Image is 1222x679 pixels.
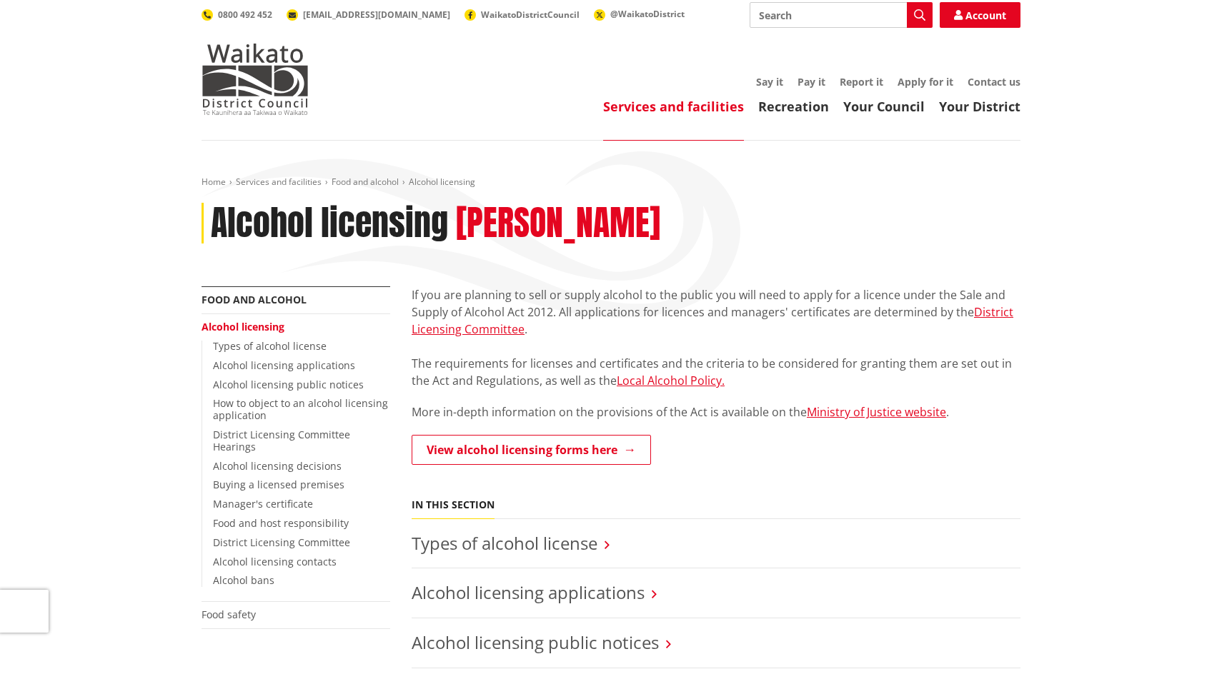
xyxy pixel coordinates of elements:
a: Manager's certificate [213,497,313,510]
a: Food and alcohol [202,293,307,306]
a: Alcohol licensing contacts [213,555,337,568]
h1: Alcohol licensing [211,203,448,244]
p: More in-depth information on the provisions of the Act is available on the . [412,403,1020,421]
a: Recreation [758,98,829,115]
a: Alcohol licensing public notices [412,630,659,654]
a: Services and facilities [603,98,744,115]
a: District Licensing Committee Hearings [213,428,350,453]
span: WaikatoDistrictCouncil [481,9,580,21]
a: Types of alcohol license [412,531,597,555]
a: Food and alcohol [332,176,399,188]
a: @WaikatoDistrict [594,8,685,20]
a: Alcohol licensing applications [412,580,645,604]
a: Services and facilities [236,176,322,188]
a: How to object to an alcohol licensing application [213,396,388,422]
a: Contact us [968,75,1020,89]
a: Ministry of Justice website [807,404,946,420]
a: District Licensing Committee [213,535,350,549]
a: Home [202,176,226,188]
img: Waikato District Council - Te Kaunihera aa Takiwaa o Waikato [202,44,309,115]
a: WaikatoDistrictCouncil [465,9,580,21]
a: Alcohol licensing [202,320,284,333]
span: 0800 492 452 [218,9,272,21]
a: Your District [939,98,1020,115]
h2: [PERSON_NAME] [456,203,660,244]
a: Say it [756,75,783,89]
a: Report it [840,75,883,89]
span: @WaikatoDistrict [610,8,685,20]
a: District Licensing Committee [412,304,1013,337]
a: [EMAIL_ADDRESS][DOMAIN_NAME] [287,9,450,21]
p: If you are planning to sell or supply alcohol to the public you will need to apply for a licence ... [412,286,1020,389]
a: Alcohol licensing public notices [213,378,364,391]
input: Search input [750,2,933,28]
a: Local Alcohol Policy. [617,373,725,388]
a: Account [940,2,1020,28]
a: Food and host responsibility [213,516,349,530]
a: Alcohol licensing decisions [213,459,342,473]
a: Apply for it [898,75,953,89]
a: Alcohol bans [213,573,274,587]
span: Alcohol licensing [409,176,475,188]
span: [EMAIL_ADDRESS][DOMAIN_NAME] [303,9,450,21]
a: 0800 492 452 [202,9,272,21]
a: Pay it [798,75,825,89]
a: View alcohol licensing forms here [412,435,651,465]
a: Buying a licensed premises [213,478,344,491]
a: Alcohol licensing applications [213,358,355,372]
a: Types of alcohol license [213,339,327,353]
h5: In this section [412,499,495,511]
nav: breadcrumb [202,176,1020,188]
a: Food safety [202,608,256,621]
a: Your Council [843,98,925,115]
iframe: Messenger Launcher [1156,619,1208,670]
